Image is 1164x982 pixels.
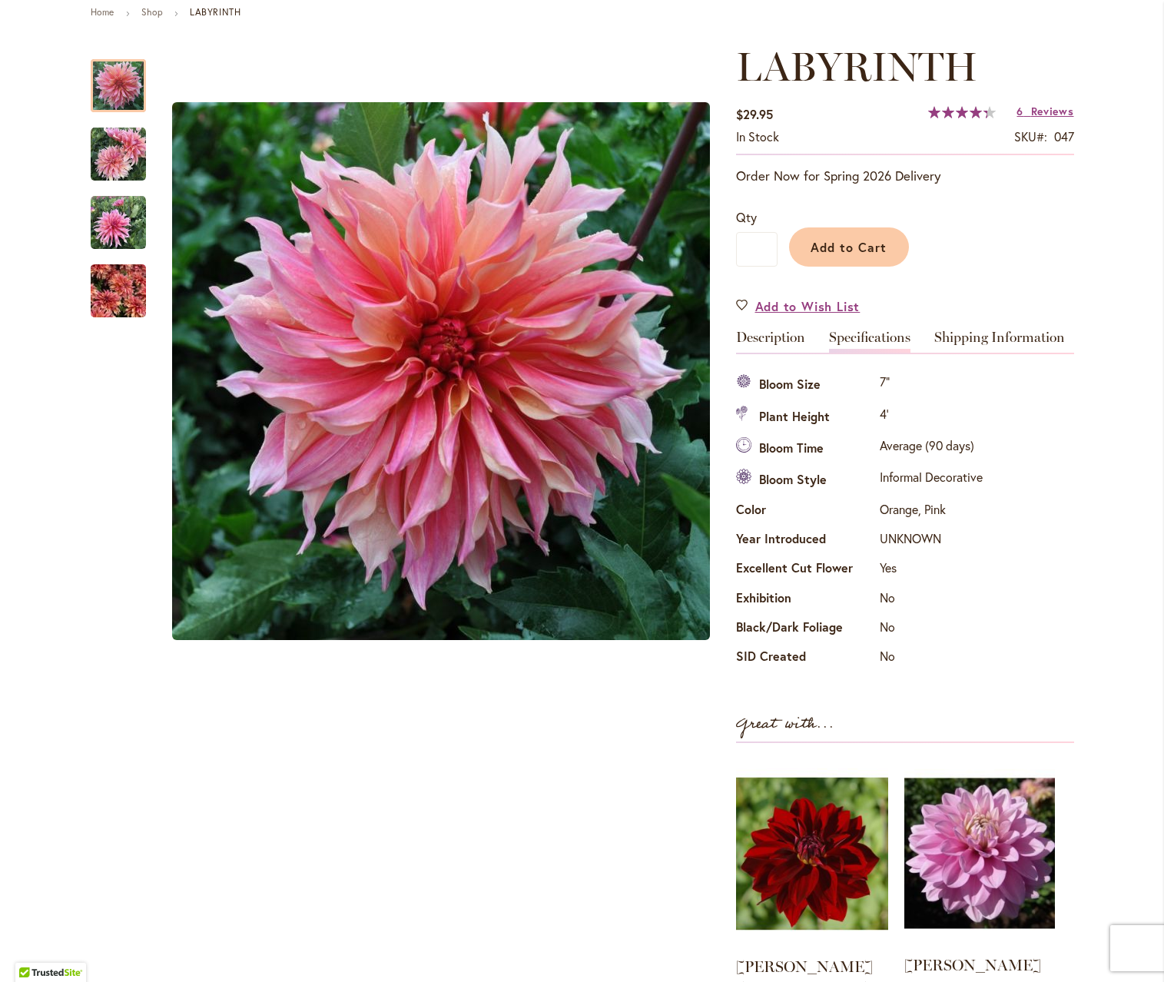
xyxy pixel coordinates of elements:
td: 4' [876,401,987,433]
div: LabyrinthLabyrinthLabyrinth [161,44,721,699]
a: Description [736,330,805,353]
th: SID Created [736,644,876,673]
th: Plant Height [736,401,876,433]
div: Detailed Product Info [736,330,1074,673]
div: Labyrinth [91,181,161,249]
span: Add to Cart [811,239,887,255]
img: Labyrinth [91,127,146,182]
th: Bloom Size [736,370,876,401]
div: Labyrinth [91,112,161,181]
span: $29.95 [736,106,773,122]
a: Home [91,6,114,18]
td: Informal Decorative [876,465,987,496]
a: Specifications [829,330,910,353]
th: Exhibition [736,585,876,614]
th: Excellent Cut Flower [736,556,876,585]
div: Labyrinth [161,44,721,699]
strong: LABYRINTH [190,6,240,18]
img: Labyrinth [172,102,710,640]
td: Average (90 days) [876,433,987,465]
img: DEBORA RENAE [736,758,888,949]
span: LABYRINTH [736,42,977,91]
td: UNKNOWN [876,526,987,556]
span: Reviews [1031,104,1074,118]
a: Shipping Information [934,330,1065,353]
span: Add to Wish List [755,297,861,315]
div: 87% [928,106,996,118]
span: 6 [1016,104,1023,118]
button: Add to Cart [789,227,909,267]
th: Bloom Time [736,433,876,465]
a: Shop [141,6,163,18]
img: Labyrinth [91,195,146,250]
iframe: Launch Accessibility Center [12,927,55,970]
th: Black/Dark Foliage [736,615,876,644]
div: Product Images [161,44,791,699]
a: 6 Reviews [1016,104,1073,118]
td: No [876,644,987,673]
a: Add to Wish List [736,297,861,315]
div: Labyrinth [91,249,146,317]
th: Color [736,496,876,526]
td: Yes [876,556,987,585]
span: In stock [736,128,779,144]
td: No [876,585,987,614]
strong: SKU [1014,128,1047,144]
td: 7" [876,370,987,401]
td: Orange, Pink [876,496,987,526]
img: HEATHER FEATHER [904,759,1055,947]
div: 047 [1054,128,1074,146]
div: Availability [736,128,779,146]
span: Qty [736,209,757,225]
p: Order Now for Spring 2026 Delivery [736,167,1074,185]
th: Bloom Style [736,465,876,496]
strong: Great with... [736,712,834,737]
img: Labyrinth [91,254,146,328]
td: No [876,615,987,644]
a: [PERSON_NAME] [904,956,1041,974]
th: Year Introduced [736,526,876,556]
div: Labyrinth [91,44,161,112]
